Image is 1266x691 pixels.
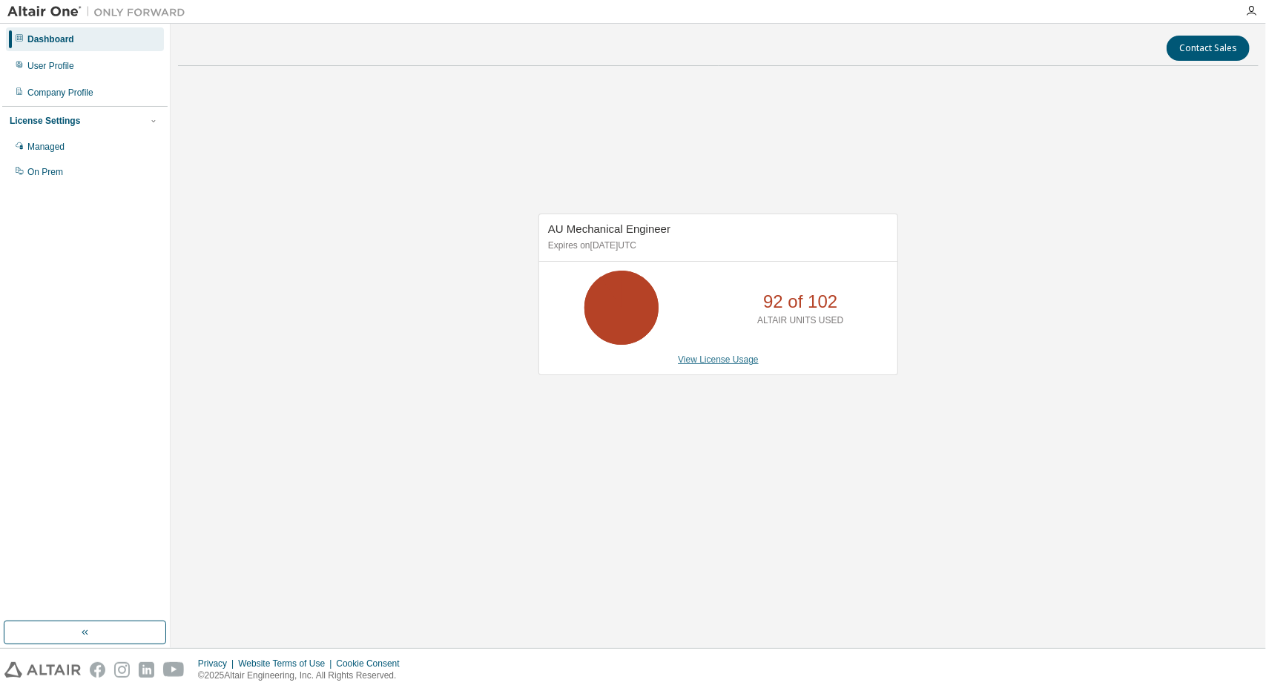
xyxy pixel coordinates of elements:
div: Dashboard [27,33,74,45]
span: AU Mechanical Engineer [548,222,670,235]
p: ALTAIR UNITS USED [757,314,843,327]
p: 92 of 102 [763,289,837,314]
div: Managed [27,141,65,153]
div: Privacy [198,658,238,669]
div: Company Profile [27,87,93,99]
div: Website Terms of Use [238,658,336,669]
img: Altair One [7,4,193,19]
img: linkedin.svg [139,662,154,678]
div: User Profile [27,60,74,72]
img: facebook.svg [90,662,105,678]
img: youtube.svg [163,662,185,678]
a: View License Usage [678,354,759,365]
img: altair_logo.svg [4,662,81,678]
p: Expires on [DATE] UTC [548,239,885,252]
div: Cookie Consent [336,658,408,669]
img: instagram.svg [114,662,130,678]
p: © 2025 Altair Engineering, Inc. All Rights Reserved. [198,669,409,682]
div: On Prem [27,166,63,178]
div: License Settings [10,115,80,127]
button: Contact Sales [1167,36,1250,61]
